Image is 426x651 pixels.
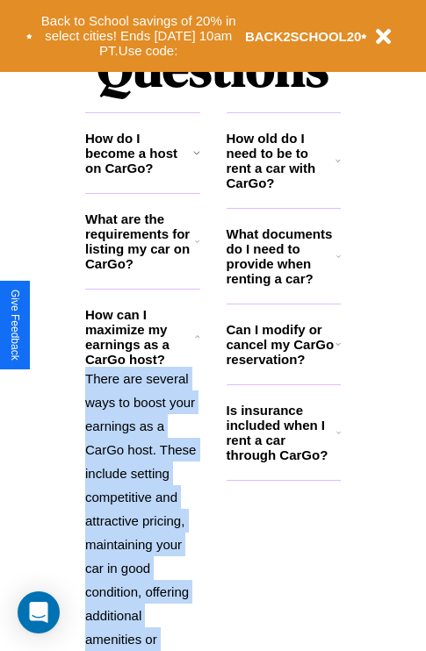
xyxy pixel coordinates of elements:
[9,290,21,361] div: Give Feedback
[32,9,245,63] button: Back to School savings of 20% in select cities! Ends [DATE] 10am PT.Use code:
[85,307,195,367] h3: How can I maximize my earnings as a CarGo host?
[85,131,193,175] h3: How do I become a host on CarGo?
[227,322,336,367] h3: Can I modify or cancel my CarGo reservation?
[245,29,362,44] b: BACK2SCHOOL20
[227,226,337,286] h3: What documents do I need to provide when renting a car?
[85,211,195,271] h3: What are the requirements for listing my car on CarGo?
[18,591,60,633] div: Open Intercom Messenger
[227,403,336,462] h3: Is insurance included when I rent a car through CarGo?
[227,131,336,190] h3: How old do I need to be to rent a car with CarGo?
